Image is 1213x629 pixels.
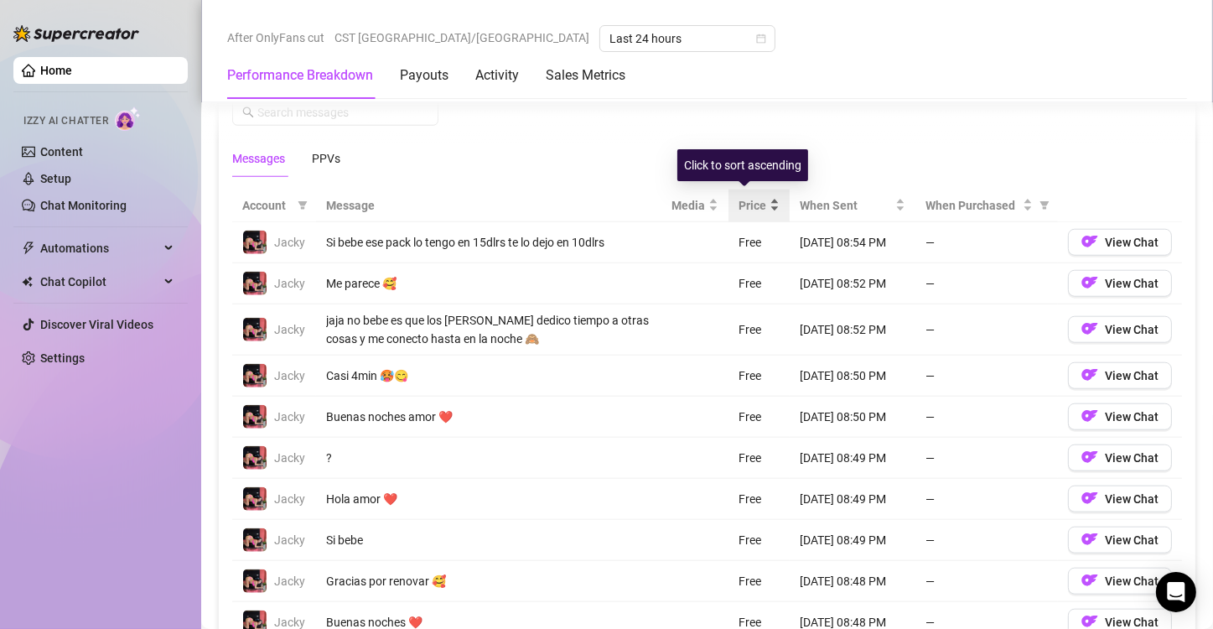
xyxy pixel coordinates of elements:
a: OFView Chat [1068,372,1172,386]
img: Jacky [243,231,267,254]
button: OFView Chat [1068,362,1172,389]
span: View Chat [1105,574,1159,588]
span: filter [294,193,311,218]
span: View Chat [1105,451,1159,465]
td: — [915,520,1058,561]
td: — [915,263,1058,304]
a: Chat Monitoring [40,199,127,212]
img: OF [1081,572,1098,589]
td: — [915,356,1058,397]
span: View Chat [1105,616,1159,629]
td: Free [728,479,790,520]
span: View Chat [1105,369,1159,382]
a: OFView Chat [1068,578,1172,591]
th: When Sent [790,190,915,222]
button: OFView Chat [1068,444,1172,471]
span: thunderbolt [22,242,35,255]
td: — [915,222,1058,263]
img: OF [1081,366,1098,383]
img: Chat Copilot [22,276,33,288]
span: filter [1036,193,1053,218]
div: Open Intercom Messenger [1156,572,1196,612]
a: OFView Chat [1068,537,1172,550]
div: Si bebe [326,531,651,549]
div: PPVs [312,149,340,168]
a: Settings [40,351,85,365]
span: Jacky [274,323,305,336]
img: OF [1081,320,1098,337]
span: Jacky [274,492,305,506]
td: [DATE] 08:52 PM [790,263,915,304]
span: filter [1039,200,1050,211]
a: OFView Chat [1068,413,1172,427]
td: Free [728,263,790,304]
div: Messages [232,149,285,168]
img: Jacky [243,364,267,387]
div: Gracias por renovar 🥰 [326,572,651,590]
img: OF [1081,531,1098,548]
td: [DATE] 08:52 PM [790,304,915,356]
span: Account [242,196,291,215]
a: OFView Chat [1068,496,1172,509]
td: Free [728,222,790,263]
div: Activity [475,65,519,86]
a: Discover Viral Videos [40,318,153,331]
div: Click to sort ascending [677,149,808,181]
span: View Chat [1105,492,1159,506]
span: Jacky [274,616,305,629]
span: search [242,107,254,118]
img: Jacky [243,487,267,511]
span: View Chat [1105,323,1159,336]
span: Jacky [274,533,305,547]
td: — [915,304,1058,356]
td: [DATE] 08:50 PM [790,397,915,438]
td: [DATE] 08:50 PM [790,356,915,397]
span: Last 24 hours [609,26,765,51]
td: Free [728,520,790,561]
td: Free [728,397,790,438]
span: View Chat [1105,236,1159,249]
td: [DATE] 08:49 PM [790,438,915,479]
a: Content [40,145,83,159]
img: Jacky [243,569,267,593]
div: jaja no bebe es que los [PERSON_NAME] dedico tiempo a otras cosas y me conecto hasta en la noche 🙈 [326,311,651,348]
div: Me parece 🥰 [326,274,651,293]
div: Hola amor ❤️ [326,490,651,508]
button: OFView Chat [1068,527,1172,554]
span: Price [739,196,766,215]
button: OFView Chat [1068,403,1172,430]
td: — [915,397,1058,438]
img: Jacky [243,318,267,341]
button: OFView Chat [1068,486,1172,512]
span: View Chat [1105,277,1159,290]
span: calendar [756,34,766,44]
span: CST [GEOGRAPHIC_DATA]/[GEOGRAPHIC_DATA] [334,25,589,50]
div: Payouts [400,65,448,86]
img: OF [1081,233,1098,250]
span: Automations [40,235,159,262]
span: View Chat [1105,533,1159,547]
button: OFView Chat [1068,316,1172,343]
a: OFView Chat [1068,326,1172,340]
img: AI Chatter [115,107,141,131]
img: Jacky [243,528,267,552]
span: Jacky [274,236,305,249]
div: Sales Metrics [546,65,625,86]
button: OFView Chat [1068,229,1172,256]
div: Casi 4min 🥵😋 [326,366,651,385]
td: — [915,561,1058,602]
span: When Sent [800,196,892,215]
span: Jacky [274,574,305,588]
div: ? [326,449,651,467]
td: — [915,438,1058,479]
img: OF [1081,274,1098,291]
th: Message [316,190,661,222]
td: Free [728,561,790,602]
input: Search messages [257,103,428,122]
span: Jacky [274,277,305,290]
td: [DATE] 08:49 PM [790,479,915,520]
span: When Purchased [925,196,1019,215]
th: When Purchased [915,190,1058,222]
img: OF [1081,449,1098,465]
span: Media [671,196,705,215]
